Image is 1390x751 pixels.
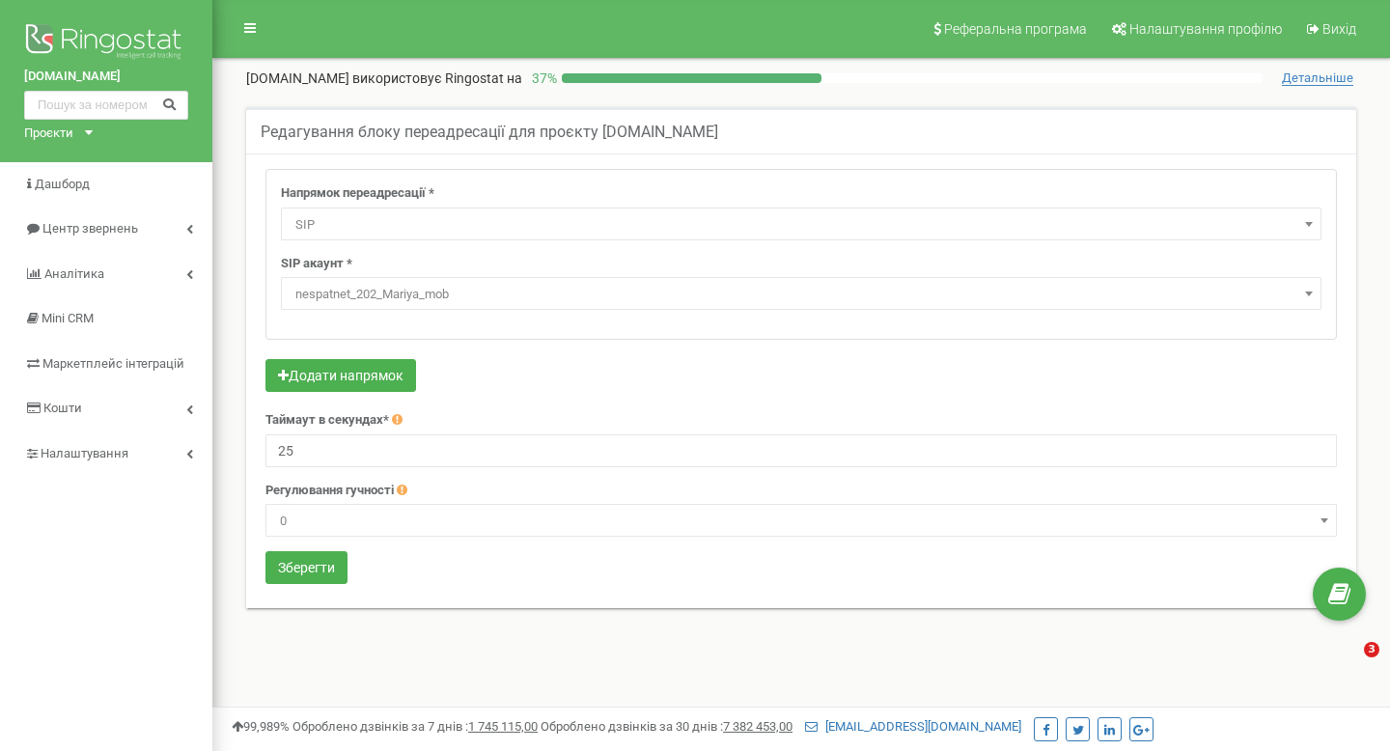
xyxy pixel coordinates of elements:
[265,504,1337,537] span: 0
[288,281,1315,308] span: nespatnet_202_Mariya_mob
[281,208,1321,240] span: SIP
[246,69,522,88] p: [DOMAIN_NAME]
[261,124,718,141] h5: Редагування блоку переадресації для проєкту [DOMAIN_NAME]
[35,177,90,191] span: Дашборд
[723,719,792,734] u: 7 382 453,00
[265,359,416,392] button: Додати напрямок
[272,508,1330,535] span: 0
[1364,642,1379,657] span: 3
[42,356,184,371] span: Маркетплейс інтеграцій
[265,551,347,584] button: Зберегти
[44,266,104,281] span: Аналiтика
[1322,21,1356,37] span: Вихід
[1129,21,1282,37] span: Налаштування профілю
[352,70,522,86] span: використовує Ringostat на
[265,482,394,500] label: Регулювання гучності
[1282,70,1353,86] span: Детальніше
[41,446,128,460] span: Налаштування
[24,91,188,120] input: Пошук за номером
[281,184,434,203] label: Напрямок переадресації *
[1324,642,1371,688] iframe: Intercom live chat
[522,69,562,88] p: 37 %
[288,211,1315,238] span: SIP
[944,21,1087,37] span: Реферальна програма
[24,68,188,86] a: [DOMAIN_NAME]
[265,411,389,430] label: Таймаут в секундах*
[42,311,94,325] span: Mini CRM
[232,719,290,734] span: 99,989%
[42,221,138,236] span: Центр звернень
[281,255,352,273] label: SIP акаунт *
[281,277,1321,310] span: nespatnet_202_Mariya_mob
[24,19,188,68] img: Ringostat logo
[43,401,82,415] span: Кошти
[805,719,1021,734] a: [EMAIL_ADDRESS][DOMAIN_NAME]
[292,719,538,734] span: Оброблено дзвінків за 7 днів :
[24,125,73,143] div: Проєкти
[468,719,538,734] u: 1 745 115,00
[541,719,792,734] span: Оброблено дзвінків за 30 днів :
